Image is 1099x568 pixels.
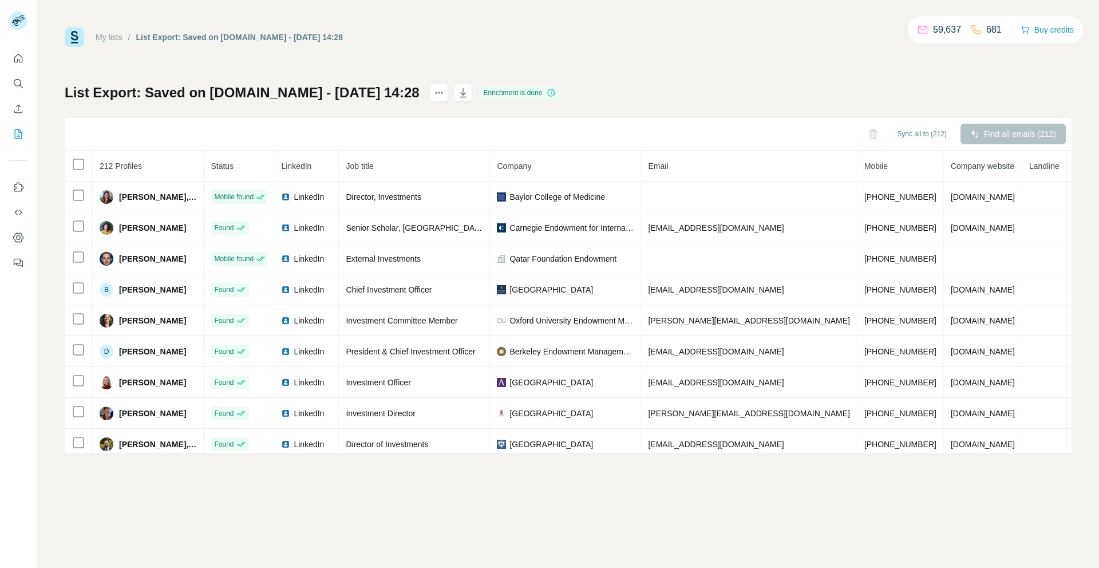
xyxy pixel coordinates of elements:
span: LinkedIn [294,222,324,234]
span: Qatar Foundation Endowment [509,253,616,265]
button: Search [9,73,27,94]
div: D [100,345,113,358]
span: [DOMAIN_NAME] [951,285,1015,294]
button: Dashboard [9,227,27,248]
span: LinkedIn [294,253,324,265]
span: [EMAIL_ADDRESS][DOMAIN_NAME] [648,378,784,387]
button: Sync all to (212) [889,125,955,143]
span: [PERSON_NAME] [119,408,186,419]
button: Enrich CSV [9,98,27,119]
a: My lists [96,33,122,42]
span: [PHONE_NUMBER] [864,254,936,263]
span: [DOMAIN_NAME] [951,378,1015,387]
span: [PHONE_NUMBER] [864,440,936,449]
img: LinkedIn logo [281,378,290,387]
img: company-logo [497,316,506,325]
span: Berkeley Endowment Management Company [509,346,634,357]
span: Landline [1029,161,1060,171]
button: Feedback [9,253,27,273]
img: company-logo [497,192,506,202]
span: [EMAIL_ADDRESS][DOMAIN_NAME] [648,223,784,232]
span: Mobile found [214,254,254,264]
span: [PERSON_NAME] [119,222,186,234]
span: Investment Officer [346,378,410,387]
li: / [128,31,131,43]
span: Chief Investment Officer [346,285,432,294]
span: Director, Investments [346,192,421,202]
span: LinkedIn [294,315,324,326]
span: Found [214,315,234,326]
img: Avatar [100,314,113,328]
span: [PERSON_NAME] [119,315,186,326]
button: Use Surfe on LinkedIn [9,177,27,198]
span: [GEOGRAPHIC_DATA] [509,408,593,419]
span: Found [214,223,234,233]
span: [PHONE_NUMBER] [864,316,936,325]
span: Status [211,161,234,171]
div: B [100,283,113,297]
span: [GEOGRAPHIC_DATA] [509,284,593,295]
span: Found [214,377,234,388]
span: [PERSON_NAME][EMAIL_ADDRESS][DOMAIN_NAME] [648,316,849,325]
span: [PHONE_NUMBER] [864,409,936,418]
span: [PERSON_NAME] [119,377,186,388]
span: Found [214,439,234,449]
span: [GEOGRAPHIC_DATA] [509,439,593,450]
span: [PHONE_NUMBER] [864,347,936,356]
span: [PERSON_NAME], CAIA [119,439,196,450]
img: company-logo [497,440,506,449]
img: Avatar [100,376,113,389]
span: [DOMAIN_NAME] [951,409,1015,418]
span: LinkedIn [294,191,324,203]
img: LinkedIn logo [281,347,290,356]
img: LinkedIn logo [281,316,290,325]
button: Buy credits [1021,22,1074,38]
span: Found [214,408,234,419]
span: [EMAIL_ADDRESS][DOMAIN_NAME] [648,347,784,356]
span: Company website [951,161,1014,171]
span: [DOMAIN_NAME] [951,347,1015,356]
span: [PHONE_NUMBER] [864,378,936,387]
span: Job title [346,161,373,171]
span: [EMAIL_ADDRESS][DOMAIN_NAME] [648,285,784,294]
img: Surfe Logo [65,27,84,47]
img: company-logo [497,347,506,356]
span: Email [648,161,668,171]
h1: List Export: Saved on [DOMAIN_NAME] - [DATE] 14:28 [65,84,420,102]
span: Carnegie Endowment for International Peace [509,222,634,234]
span: [PHONE_NUMBER] [864,223,936,232]
span: LinkedIn [281,161,311,171]
p: 59,637 [933,23,961,37]
span: LinkedIn [294,408,324,419]
span: LinkedIn [294,377,324,388]
img: company-logo [497,378,506,387]
img: LinkedIn logo [281,409,290,418]
img: Avatar [100,252,113,266]
span: Investment Director [346,409,415,418]
p: 681 [986,23,1002,37]
img: Avatar [100,407,113,420]
span: [PHONE_NUMBER] [864,285,936,294]
img: LinkedIn logo [281,192,290,202]
span: [GEOGRAPHIC_DATA] [509,377,593,388]
img: LinkedIn logo [281,254,290,263]
span: LinkedIn [294,284,324,295]
span: Oxford University Endowment Management [509,315,634,326]
span: Baylor College of Medicine [509,191,605,203]
span: [PERSON_NAME], CFA [119,191,196,203]
img: LinkedIn logo [281,440,290,449]
span: LinkedIn [294,346,324,357]
span: Sync all to (212) [897,129,947,139]
button: actions [430,84,448,102]
span: [PHONE_NUMBER] [864,192,936,202]
span: [DOMAIN_NAME] [951,316,1015,325]
span: External Investments [346,254,421,263]
img: Avatar [100,190,113,204]
span: Found [214,346,234,357]
span: [DOMAIN_NAME] [951,223,1015,232]
span: Investment Committee Member [346,316,457,325]
span: Mobile found [214,192,254,202]
div: Enrichment is done [480,86,560,100]
span: Mobile [864,161,888,171]
span: Found [214,285,234,295]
